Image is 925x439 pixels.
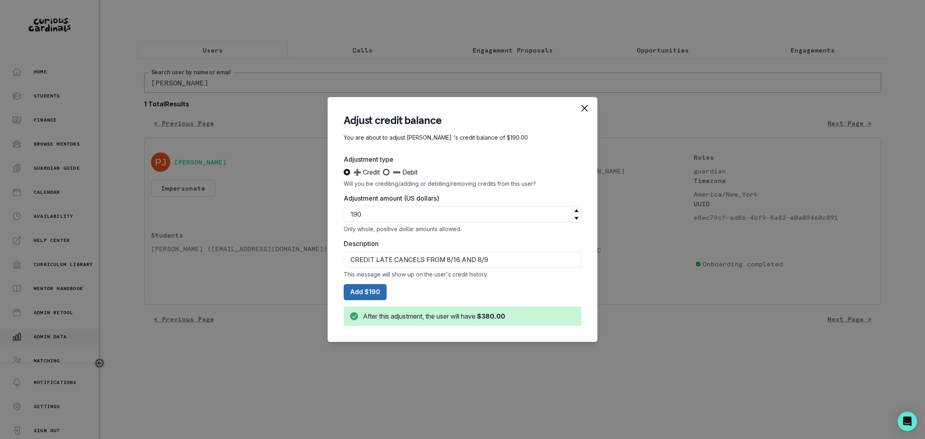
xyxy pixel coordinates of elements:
span: ➕ Credit [353,167,380,177]
label: Adjustment amount (US dollars) [344,193,577,203]
div: This message will show up on the user's credit history. [344,271,581,278]
div: Only whole, positive dollar amounts allowed. [344,226,581,232]
div: Will you be crediting/adding or debiting/removing credits from this user? [344,180,581,187]
button: Add $190 [344,284,387,300]
p: You are about to adjust [PERSON_NAME] 's credit balance of $190.00 [344,134,581,142]
span: ➖ Debit [393,167,418,177]
div: After this adjustment, the user will have [363,311,505,321]
div: Open Intercom Messenger [898,412,917,431]
button: Close [577,100,593,116]
label: Description [344,239,577,248]
header: Adjust credit balance [344,113,581,127]
label: Adjustment type [344,154,577,164]
b: $380.00 [477,312,505,320]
